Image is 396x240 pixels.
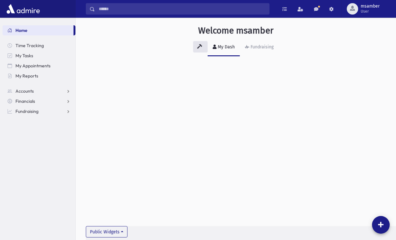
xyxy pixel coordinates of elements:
span: Home [15,28,27,33]
a: Time Tracking [3,40,75,51]
a: My Tasks [3,51,75,61]
a: Home [3,25,74,35]
a: My Reports [3,71,75,81]
a: Accounts [3,86,75,96]
span: User [361,9,380,14]
a: My Dash [208,39,240,56]
a: Fundraising [240,39,279,56]
span: Financials [15,98,35,104]
span: My Tasks [15,53,33,58]
span: My Reports [15,73,38,79]
a: Financials [3,96,75,106]
span: Time Tracking [15,43,44,48]
a: Fundraising [3,106,75,116]
span: Accounts [15,88,34,94]
div: Fundraising [249,44,274,50]
span: My Appointments [15,63,50,69]
a: My Appointments [3,61,75,71]
img: AdmirePro [5,3,41,15]
h3: Welcome msamber [198,25,274,36]
button: Public Widgets [86,226,127,237]
span: Fundraising [15,108,38,114]
input: Search [95,3,269,15]
span: msamber [361,4,380,9]
div: My Dash [216,44,235,50]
